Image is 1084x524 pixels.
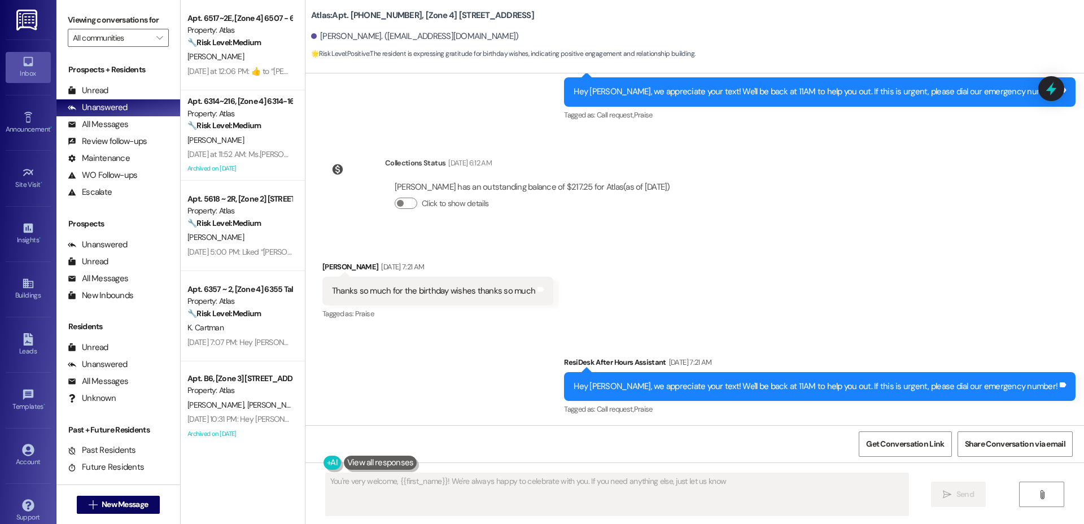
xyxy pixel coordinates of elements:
span: Share Conversation via email [965,438,1065,450]
div: [DATE] 10:31 PM: Hey [PERSON_NAME] and [PERSON_NAME], we appreciate your text! We'll be back at 1... [187,414,759,424]
a: Insights • [6,219,51,249]
strong: 🔧 Risk Level: Medium [187,37,261,47]
span: • [39,234,41,242]
b: Atlas: Apt. [PHONE_NUMBER], [Zone 4] [STREET_ADDRESS] [311,10,534,21]
span: K. Cartman [187,322,224,333]
div: Hey [PERSON_NAME], we appreciate your text! We'll be back at 11AM to help you out. If this is urg... [574,86,1057,98]
span: New Message [102,499,148,510]
div: [DATE] 7:07 PM: Hey [PERSON_NAME], we appreciate your text! We'll be back at 11AM to help you out... [187,337,685,347]
div: All Messages [68,273,128,285]
div: Tagged as: [564,107,1076,123]
div: Unread [68,85,108,97]
div: [DATE] at 11:52 AM: Ms.[PERSON_NAME]..thanks 👍 [187,149,352,159]
div: Property: Atlas [187,24,292,36]
div: Maintenance [68,152,130,164]
strong: 🔧 Risk Level: Medium [187,218,261,228]
span: • [43,401,45,409]
i:  [156,33,163,42]
div: [DATE] at 12:06 PM: ​👍​ to “ [PERSON_NAME] (Atlas): Hi [PERSON_NAME], thanks for confirming. I've... [187,66,939,76]
div: Tagged as: [564,401,1076,417]
div: [DATE] 7:21 AM [666,356,712,368]
div: Unread [68,256,108,268]
span: Get Conversation Link [866,438,944,450]
div: Prospects [56,218,180,230]
div: Unanswered [68,102,128,113]
div: Escalate [68,186,112,198]
span: • [50,124,52,132]
span: [PERSON_NAME] [187,400,247,410]
div: Apt. 5618 ~ 2R, [Zone 2] [STREET_ADDRESS] [187,193,292,205]
span: [PERSON_NAME] [187,51,244,62]
div: Tagged as: [322,305,553,322]
span: Praise [355,309,374,318]
div: Review follow-ups [68,136,147,147]
div: [PERSON_NAME] has an outstanding balance of $217.25 for Atlas (as of [DATE]) [395,181,670,193]
div: Property: Atlas [187,385,292,396]
div: Unanswered [68,359,128,370]
a: Site Visit • [6,163,51,194]
i:  [89,500,97,509]
label: Click to show details [422,198,488,209]
div: WO Follow-ups [68,169,137,181]
div: [DATE] 6:12 AM [445,157,492,169]
button: New Message [77,496,160,514]
button: Share Conversation via email [958,431,1073,457]
label: Viewing conversations for [68,11,169,29]
img: ResiDesk Logo [16,10,40,30]
div: Property: Atlas [187,295,292,307]
div: Future Residents [68,461,144,473]
div: ResiDesk After Hours Assistant [564,356,1076,372]
div: Unknown [68,392,116,404]
div: Apt. 6314~216, [Zone 4] 6314-16 S. [GEOGRAPHIC_DATA] [187,95,292,107]
span: • [41,179,42,187]
i:  [1038,490,1046,499]
div: New Inbounds [68,290,133,302]
div: Prospects + Residents [56,64,180,76]
div: Hey [PERSON_NAME], we appreciate your text! We'll be back at 11AM to help you out. If this is urg... [574,381,1057,392]
input: All communities [73,29,151,47]
a: Leads [6,330,51,360]
div: Thanks so much for the birthday wishes thanks so much [332,285,535,297]
div: Archived on [DATE] [186,161,293,176]
div: Property: Atlas [187,205,292,217]
div: Past + Future Residents [56,424,180,436]
span: Call request , [597,110,634,120]
a: Account [6,440,51,471]
textarea: You're [326,473,908,516]
div: [DATE] 7:21 AM [378,261,424,273]
span: [PERSON_NAME] [187,232,244,242]
strong: 🌟 Risk Level: Positive [311,49,369,58]
span: Praise [634,110,653,120]
div: Apt. 6517~2E, [Zone 4] 6507 - 6519 S [US_STATE] [187,12,292,24]
a: Inbox [6,52,51,82]
div: [DATE] 5:00 PM: Liked “[PERSON_NAME] ([PERSON_NAME]): You're welcome, [PERSON_NAME]!” [187,247,501,257]
strong: 🔧 Risk Level: Medium [187,308,261,318]
button: Send [931,482,986,507]
div: Past Residents [68,444,136,456]
div: [PERSON_NAME] [322,261,553,277]
div: Unanswered [68,239,128,251]
a: Templates • [6,385,51,416]
div: All Messages [68,375,128,387]
i:  [943,490,951,499]
span: Praise [634,404,653,414]
span: [PERSON_NAME] [187,135,244,145]
div: Apt. 6357 ~ 2, [Zone 4] 6355 Talman [STREET_ADDRESS] [187,283,292,295]
div: Apt. B6, [Zone 3] [STREET_ADDRESS] [187,373,292,385]
strong: 🔧 Risk Level: Medium [187,120,261,130]
span: : The resident is expressing gratitude for birthday wishes, indicating positive engagement and re... [311,48,695,60]
div: [PERSON_NAME]. ([EMAIL_ADDRESS][DOMAIN_NAME]) [311,30,519,42]
div: Unread [68,342,108,353]
span: [PERSON_NAME] [247,400,303,410]
span: Call request , [597,404,634,414]
div: Archived on [DATE] [186,427,293,441]
div: Collections Status [385,157,445,169]
div: Residents [56,321,180,333]
div: All Messages [68,119,128,130]
a: Buildings [6,274,51,304]
button: Get Conversation Link [859,431,951,457]
span: Send [956,488,974,500]
div: Property: Atlas [187,108,292,120]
